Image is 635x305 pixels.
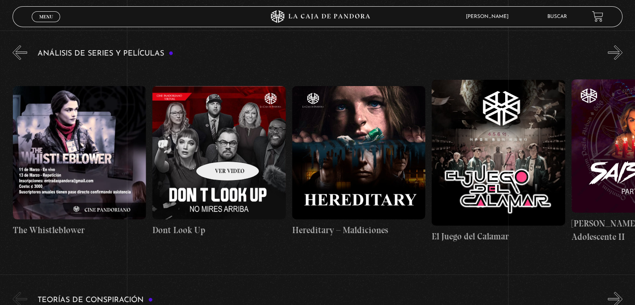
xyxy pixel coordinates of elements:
[292,66,425,257] a: Hereditary – Maldiciones
[432,66,565,257] a: El Juego del Calamar
[432,230,565,243] h4: El Juego del Calamar
[592,11,603,22] a: View your shopping cart
[608,45,622,60] button: Next
[38,296,153,304] h3: Teorías de Conspiración
[38,50,173,58] h3: Análisis de series y películas
[13,66,146,257] a: The Whistleblower
[13,224,146,237] h4: The Whistleblower
[13,45,27,60] button: Previous
[152,66,286,257] a: Dont Look Up
[39,14,53,19] span: Menu
[292,224,425,237] h4: Hereditary – Maldiciones
[36,21,56,27] span: Cerrar
[462,14,517,19] span: [PERSON_NAME]
[152,224,286,237] h4: Dont Look Up
[547,14,567,19] a: Buscar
